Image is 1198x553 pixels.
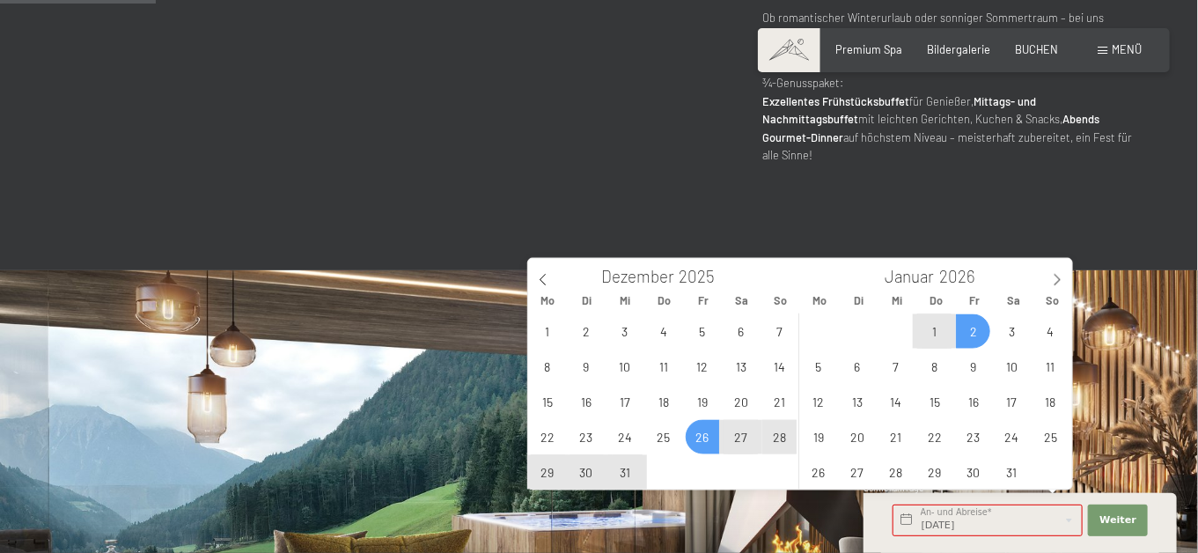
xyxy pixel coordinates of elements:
span: Dezember 18, 2025 [647,385,681,419]
a: BUCHEN [1016,42,1059,56]
span: Januar 7, 2026 [878,350,913,384]
p: Ob romantischer Winterurlaub oder sonniger Sommertraum – bei uns verbinden sich Sicherheit, Komfo... [763,9,1145,45]
span: Di [567,296,606,307]
span: Dezember 1, 2025 [531,314,565,349]
span: Januar 30, 2026 [956,455,990,490]
p: Und kulinarisch? Wir verwöhnen Sie den ganzen Tag mit unserem exquisiten ¾-Genusspaket: für Genie... [763,56,1145,165]
span: Menü [1112,42,1142,56]
span: Januar 5, 2026 [802,350,836,384]
span: Dezember 2, 2025 [570,314,604,349]
span: Januar 10, 2026 [995,350,1029,384]
span: Januar 16, 2026 [956,385,990,419]
span: Januar 29, 2026 [917,455,952,490]
span: Di [839,296,878,307]
strong: Exzellentes Frühstücksbuffet [763,94,910,108]
span: So [761,296,800,307]
input: Year [934,266,992,286]
button: Weiter [1088,505,1148,536]
span: Januar 23, 2026 [956,420,990,454]
span: Januar 21, 2026 [878,420,913,454]
span: Januar 26, 2026 [802,455,836,490]
span: Dezember 5, 2025 [686,314,720,349]
a: Premium Spa [836,42,903,56]
span: Januar 1, 2026 [917,314,952,349]
span: So [1033,296,1072,307]
span: Januar 4, 2026 [1033,314,1068,349]
span: Dezember 15, 2025 [531,385,565,419]
span: Dezember 17, 2025 [608,385,643,419]
span: Dezember 31, 2025 [608,455,643,490]
span: Dezember 25, 2025 [647,420,681,454]
span: Dezember 6, 2025 [724,314,758,349]
span: Dezember 19, 2025 [686,385,720,419]
span: Dezember 30, 2025 [570,455,604,490]
span: Dezember 3, 2025 [608,314,643,349]
span: Januar 18, 2026 [1033,385,1068,419]
span: Dezember 14, 2025 [762,350,797,384]
span: Dezember 28, 2025 [762,420,797,454]
span: Dezember 13, 2025 [724,350,758,384]
span: Januar 28, 2026 [878,455,913,490]
span: Dezember 11, 2025 [647,350,681,384]
span: Januar 2, 2026 [956,314,990,349]
span: Januar 13, 2026 [840,385,874,419]
span: Januar 24, 2026 [995,420,1029,454]
span: Mo [800,296,839,307]
span: Mo [528,296,567,307]
span: Januar 20, 2026 [840,420,874,454]
span: Sa [995,296,1033,307]
span: Dezember 9, 2025 [570,350,604,384]
span: Do [645,296,684,307]
span: Januar 14, 2026 [878,385,913,419]
span: Mi [606,296,644,307]
span: Dezember 29, 2025 [531,455,565,490]
span: Januar 22, 2026 [917,420,952,454]
span: Dezember 20, 2025 [724,385,758,419]
strong: Abends Gourmet-Dinner [763,112,1100,144]
span: Dezember 16, 2025 [570,385,604,419]
span: Fr [684,296,723,307]
a: Bildergalerie [928,42,991,56]
span: Januar 17, 2026 [995,385,1029,419]
span: Mi [878,296,916,307]
span: Dezember 12, 2025 [686,350,720,384]
span: Dezember 8, 2025 [531,350,565,384]
span: Dezember 10, 2025 [608,350,643,384]
span: Dezember 4, 2025 [647,314,681,349]
span: Januar 25, 2026 [1033,420,1068,454]
span: Fr [956,296,995,307]
span: Januar 12, 2026 [802,385,836,419]
span: Januar 3, 2026 [995,314,1029,349]
span: Januar 15, 2026 [917,385,952,419]
span: Januar 8, 2026 [917,350,952,384]
span: Januar 11, 2026 [1033,350,1068,384]
span: Dezember 27, 2025 [724,420,758,454]
span: Dezember [601,269,674,285]
span: Januar 27, 2026 [840,455,874,490]
span: Januar 6, 2026 [840,350,874,384]
span: Dezember 24, 2025 [608,420,643,454]
span: Dezember 21, 2025 [762,385,797,419]
input: Year [674,266,732,286]
span: Do [917,296,956,307]
span: Januar [885,269,934,285]
span: Januar 19, 2026 [802,420,836,454]
span: Sa [723,296,761,307]
span: Dezember 22, 2025 [531,420,565,454]
span: Dezember 23, 2025 [570,420,604,454]
span: Dezember 7, 2025 [762,314,797,349]
span: Januar 31, 2026 [995,455,1029,490]
span: Weiter [1099,513,1136,527]
span: Januar 9, 2026 [956,350,990,384]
